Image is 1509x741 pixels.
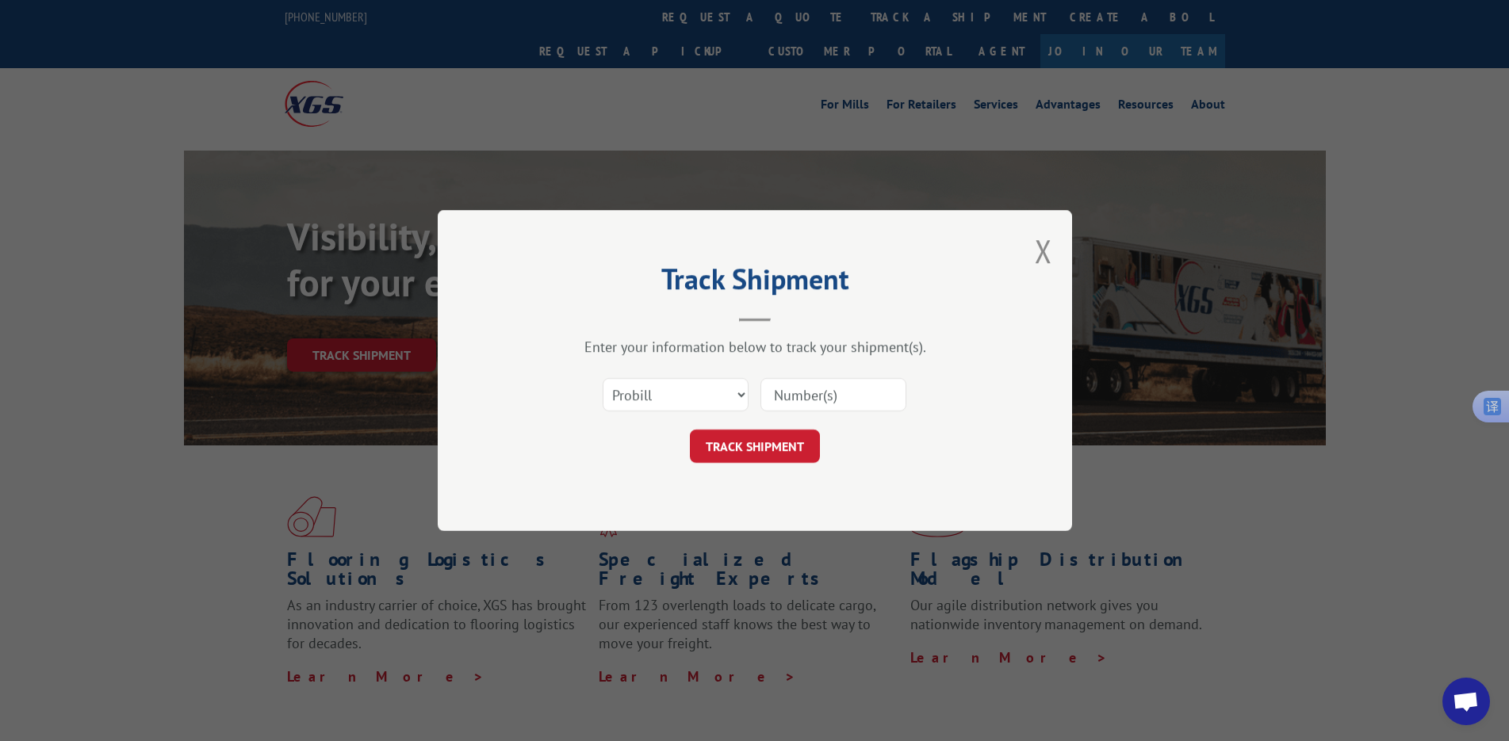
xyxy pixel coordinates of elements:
[760,378,906,411] input: Number(s)
[517,268,993,298] h2: Track Shipment
[1442,678,1490,725] div: Open chat
[690,430,820,463] button: TRACK SHIPMENT
[517,338,993,356] div: Enter your information below to track your shipment(s).
[1035,230,1052,272] button: Close modal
